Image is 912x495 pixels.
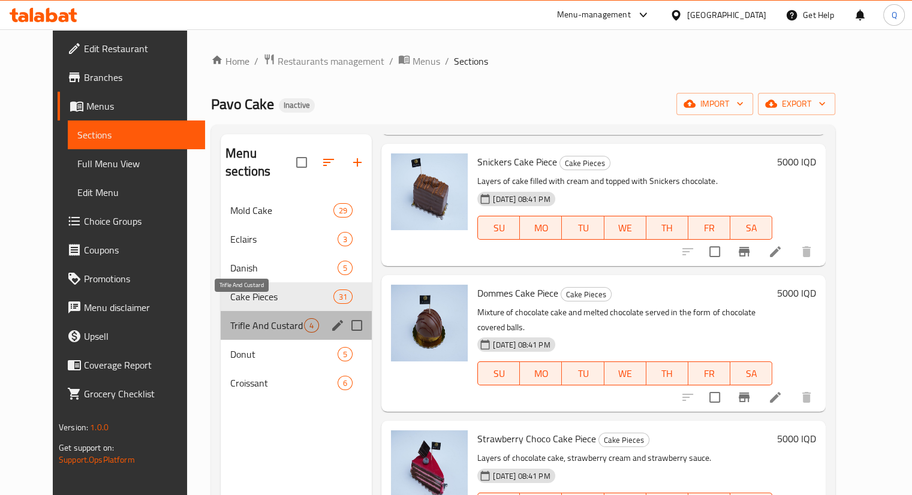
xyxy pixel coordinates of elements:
a: Edit menu item [768,245,782,259]
span: Trifle And Custard [230,318,304,333]
li: / [445,54,449,68]
span: Select all sections [289,150,314,175]
span: 5 [338,349,352,360]
button: import [676,93,753,115]
button: TH [646,216,688,240]
span: Get support on: [59,440,114,455]
a: Edit Menu [68,178,205,207]
button: delete [792,383,821,412]
span: TH [651,365,684,382]
div: items [333,203,353,218]
span: SA [735,365,767,382]
div: Cake Pieces [561,287,612,301]
span: Sort sections [314,148,343,177]
a: Menus [58,92,205,120]
button: SU [477,361,520,385]
div: Inactive [279,98,315,113]
span: 5 [338,262,352,274]
span: Upsell [84,329,195,343]
span: Croissant [230,376,338,390]
button: SA [730,361,772,385]
li: / [389,54,393,68]
span: Coverage Report [84,358,195,372]
span: Menus [413,54,440,68]
span: TU [567,219,599,237]
div: Croissant6 [221,369,372,397]
a: Full Menu View [68,149,205,178]
button: Branch-specific-item [730,383,759,412]
p: Layers of cake filled with cream and topped with Snickers chocolate. [477,174,772,189]
span: Full Menu View [77,156,195,171]
span: Donut [230,347,338,361]
button: delete [792,237,821,266]
a: Menus [398,53,440,69]
span: SA [735,219,767,237]
div: items [338,261,353,275]
span: Select to update [702,239,727,264]
a: Sections [68,120,205,149]
nav: Menu sections [221,191,372,402]
span: Menus [86,99,195,113]
button: edit [329,316,347,334]
button: Add section [343,148,372,177]
button: export [758,93,835,115]
span: 4 [305,320,318,331]
img: Dommes Cake Piece [391,285,468,361]
div: Mold Cake29 [221,196,372,225]
button: TU [562,216,604,240]
div: Trifle And Custard4edit [221,311,372,340]
span: export [767,96,826,111]
button: SA [730,216,772,240]
span: 1.0.0 [90,419,109,435]
div: [GEOGRAPHIC_DATA] [687,8,766,22]
span: [DATE] 08:41 PM [488,470,555,482]
button: MO [520,216,562,240]
span: Dommes Cake Piece [477,284,558,302]
span: MO [525,365,557,382]
span: Cake Pieces [560,156,610,170]
div: Eclairs3 [221,225,372,253]
span: FR [693,365,726,382]
span: Cake Pieces [599,433,649,447]
div: items [304,318,319,333]
div: Cake Pieces [559,156,610,170]
a: Edit Restaurant [58,34,205,63]
p: Mixture of chocolate cake and melted chocolate served in the form of chocolate covered balls. [477,305,772,335]
span: Restaurants management [278,54,384,68]
span: 29 [334,205,352,216]
span: WE [609,219,642,237]
div: items [338,232,353,246]
span: [DATE] 08:41 PM [488,339,555,351]
h2: Menu sections [225,144,296,180]
span: Coupons [84,243,195,257]
a: Choice Groups [58,207,205,236]
a: Restaurants management [263,53,384,69]
div: Cake Pieces [230,289,333,304]
div: Menu-management [557,8,631,22]
span: Edit Menu [77,185,195,200]
a: Menu disclaimer [58,293,205,322]
span: Choice Groups [84,214,195,228]
span: Promotions [84,271,195,286]
span: Menu disclaimer [84,300,195,315]
span: 31 [334,291,352,303]
span: Grocery Checklist [84,387,195,401]
a: Support.OpsPlatform [59,452,135,467]
div: Danish5 [221,253,372,282]
li: / [254,54,258,68]
button: WE [604,361,646,385]
span: TU [567,365,599,382]
span: FR [693,219,726,237]
div: Cake Pieces [598,433,649,447]
img: Snickers Cake Piece [391,153,468,230]
span: Branches [84,70,195,84]
button: FR [688,361,730,385]
span: SU [483,219,515,237]
div: Eclairs [230,232,338,246]
p: Layers of chocolate cake, strawberry cream and strawberry sauce. [477,451,772,466]
div: Cake Pieces31 [221,282,372,311]
span: Sections [77,128,195,142]
span: Pavo Cake [211,90,274,117]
